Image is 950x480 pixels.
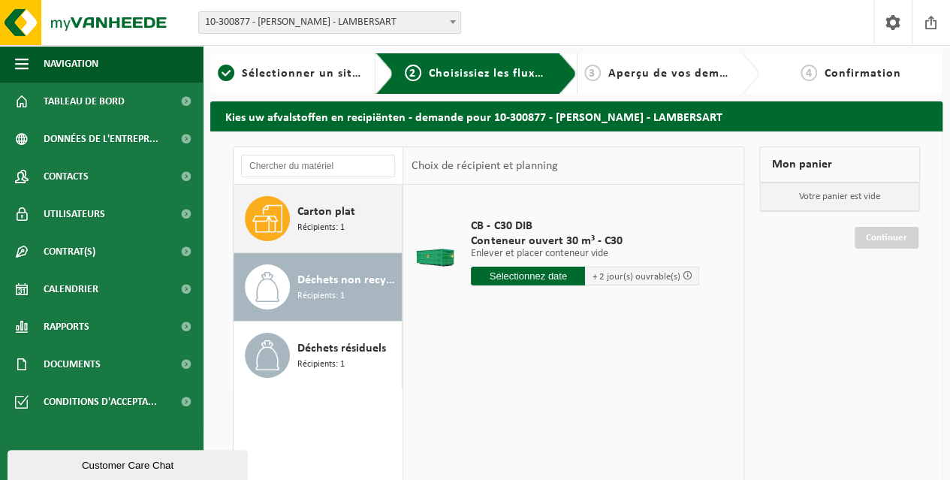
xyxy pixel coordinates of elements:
span: Rapports [44,308,89,346]
input: Chercher du matériel [241,155,395,177]
a: Continuer [855,227,918,249]
span: Carton plat [297,203,355,221]
button: Carton plat Récipients: 1 [234,185,403,253]
span: Déchets non recyclables, techniquement non combustibles (combustibles) [297,271,398,289]
span: 2 [405,65,421,81]
iframe: chat widget [8,447,251,480]
span: 3 [584,65,601,81]
span: Données de l'entrepr... [44,120,158,158]
span: Confirmation [825,68,901,80]
span: Tableau de bord [44,83,125,120]
span: Conteneur ouvert 30 m³ - C30 [471,234,699,249]
span: Aperçu de vos demandes [608,68,753,80]
span: 10-300877 - NORAUTO LAMBERSART - LAMBERSART [199,12,460,33]
span: Contrat(s) [44,233,95,270]
div: Choix de récipient et planning [403,147,565,185]
h2: Kies uw afvalstoffen en recipiënten - demande pour 10-300877 - [PERSON_NAME] - LAMBERSART [210,101,942,131]
div: Mon panier [759,146,920,183]
span: Récipients: 1 [297,358,345,372]
span: Contacts [44,158,89,195]
span: 10-300877 - NORAUTO LAMBERSART - LAMBERSART [198,11,461,34]
a: 1Sélectionner un site ici [218,65,363,83]
span: Utilisateurs [44,195,105,233]
span: 1 [218,65,234,81]
span: Choisissiez les flux de déchets et récipients [429,68,679,80]
span: Déchets résiduels [297,340,386,358]
p: Enlever et placer conteneur vide [471,249,699,259]
p: Votre panier est vide [760,183,919,211]
span: Calendrier [44,270,98,308]
span: Récipients: 1 [297,289,345,303]
span: + 2 jour(s) ouvrable(s) [592,272,680,282]
input: Sélectionnez date [471,267,585,285]
span: Navigation [44,45,98,83]
span: Sélectionner un site ici [242,68,376,80]
span: Documents [44,346,101,383]
span: 4 [801,65,817,81]
span: CB - C30 DIB [471,219,699,234]
button: Déchets non recyclables, techniquement non combustibles (combustibles) Récipients: 1 [234,253,403,322]
span: Conditions d'accepta... [44,383,157,421]
button: Déchets résiduels Récipients: 1 [234,322,403,389]
span: Récipients: 1 [297,221,345,235]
